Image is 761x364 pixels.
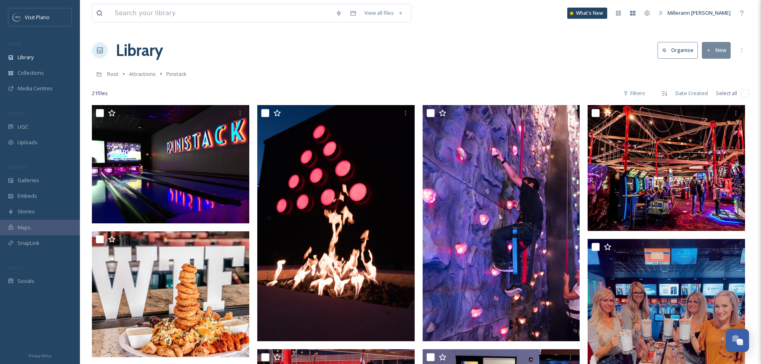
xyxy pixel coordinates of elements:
[129,69,156,79] a: Attractions
[588,105,745,231] img: pinstack_Instagram_2656_ig_17885829013589138 CrowdRiff User Generated Content_.jpg
[116,38,163,62] a: Library
[92,105,249,223] img: PINSTACK_bowling.jpg
[166,69,187,79] a: Pinstack
[360,5,407,21] a: View all files
[8,111,25,117] span: COLLECT
[18,177,39,184] span: Galleries
[672,86,712,101] div: Date Created
[18,239,40,247] span: SnapLink
[726,329,749,352] button: Open Chat
[716,90,737,97] span: Select all
[92,90,108,97] span: 21 file s
[18,123,28,131] span: UGC
[257,105,415,341] img: PINSTACK - exterior.jpg
[28,353,52,358] span: Privacy Policy
[25,14,50,21] span: Visit Plano
[8,265,24,271] span: SOCIALS
[567,8,607,19] a: What's New
[8,41,22,47] span: MEDIA
[107,69,119,79] a: Root
[18,277,34,285] span: Socials
[18,69,44,77] span: Collections
[18,85,53,92] span: Media Centres
[18,192,37,200] span: Embeds
[92,231,249,357] img: pinstack_Instagram_2656_ig_17940406747410554 CrowdRiff User Generated Content_.jpg
[18,54,34,61] span: Library
[111,4,332,22] input: Search your library
[107,70,119,78] span: Root
[658,42,698,58] button: Organise
[8,164,26,170] span: WIDGETS
[658,42,702,58] a: Organise
[654,5,735,21] a: Millerann [PERSON_NAME]
[18,208,35,215] span: Stories
[423,105,580,341] img: Rock Climbing at PINSTACK.jpg
[13,13,21,21] img: images.jpeg
[668,9,731,16] span: Millerann [PERSON_NAME]
[702,42,731,58] button: New
[619,86,649,101] div: Filters
[129,70,156,78] span: Attractions
[28,350,52,360] a: Privacy Policy
[18,224,31,231] span: Maps
[166,70,187,78] span: Pinstack
[18,139,38,146] span: Uploads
